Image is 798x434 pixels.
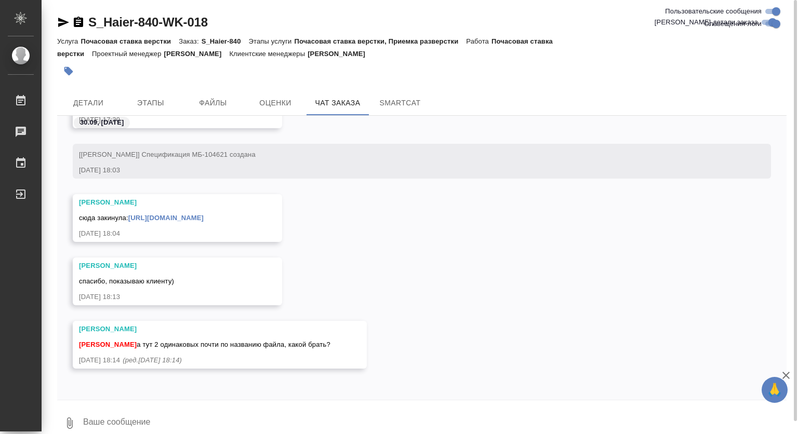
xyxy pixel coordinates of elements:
[80,117,124,128] p: 30.09, [DATE]
[63,97,113,110] span: Детали
[188,97,238,110] span: Файлы
[72,16,85,29] button: Скопировать ссылку
[704,19,762,29] span: Оповещения-логи
[57,37,81,45] p: Услуга
[79,228,246,239] div: [DATE] 18:04
[81,37,179,45] p: Почасовая ставка верстки
[375,97,425,110] span: SmartCat
[79,165,735,175] div: [DATE] 18:03
[126,97,176,110] span: Этапы
[229,50,308,58] p: Клиентские менеджеры
[123,356,182,364] span: (ред. [DATE] 18:14 )
[79,292,246,302] div: [DATE] 18:13
[79,341,330,348] span: а тут 2 одинаковых почти по названию файла, какой брать?
[92,50,164,58] p: Проектный менеджер
[79,261,246,271] div: [PERSON_NAME]
[79,151,256,158] span: [[PERSON_NAME]] Спецификация МБ-104621 создана
[79,197,246,208] div: [PERSON_NAME]
[79,341,137,348] span: [PERSON_NAME]
[202,37,249,45] p: S_Haier-840
[249,37,295,45] p: Этапы услуги
[128,214,204,222] a: [URL][DOMAIN_NAME]
[665,6,762,17] span: Пользовательские сообщения
[88,15,208,29] a: S_Haier-840-WK-018
[313,97,363,110] span: Чат заказа
[57,37,553,58] p: Почасовая ставка верстки
[766,379,783,401] span: 🙏
[762,377,788,403] button: 🙏
[294,37,466,45] p: Почасовая ставка верстки, Приемка разверстки
[250,97,300,110] span: Оценки
[79,355,330,365] div: [DATE] 18:14
[308,50,373,58] p: [PERSON_NAME]
[57,60,80,83] button: Добавить тэг
[179,37,201,45] p: Заказ:
[655,17,758,28] span: [PERSON_NAME] детали заказа
[466,37,491,45] p: Работа
[164,50,230,58] p: [PERSON_NAME]
[79,214,204,222] span: сюда закинула:
[79,324,330,334] div: [PERSON_NAME]
[79,277,174,285] span: спасибо, показываю клиенту)
[57,16,70,29] button: Скопировать ссылку для ЯМессенджера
